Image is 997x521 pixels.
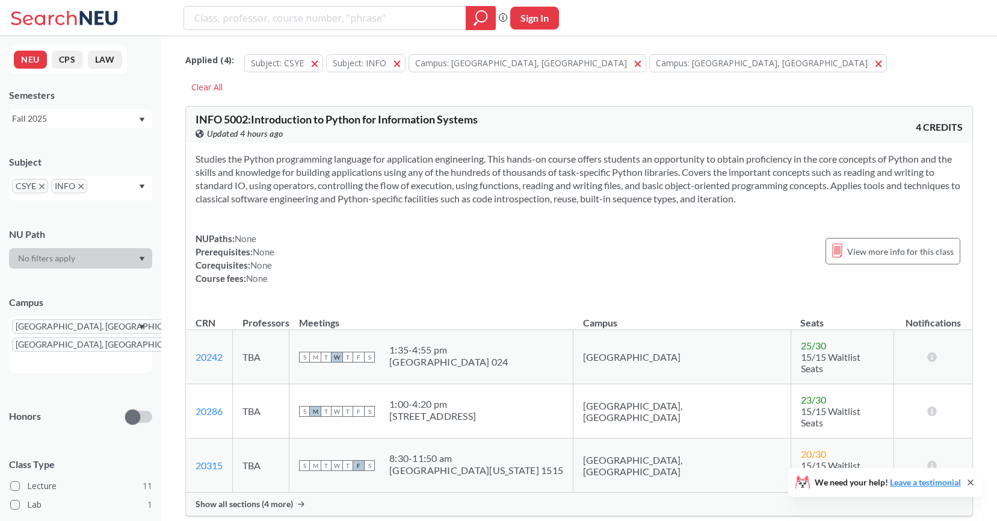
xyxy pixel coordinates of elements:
[139,117,145,122] svg: Dropdown arrow
[847,244,954,259] span: View more info for this class
[147,498,152,511] span: 1
[196,113,478,126] span: INFO 5002 : Introduction to Python for Information Systems
[310,460,321,471] span: M
[9,248,152,269] div: Dropdown arrow
[801,351,860,374] span: 15/15 Waitlist Seats
[573,384,791,438] td: [GEOGRAPHIC_DATA], [GEOGRAPHIC_DATA]
[9,458,152,471] span: Class Type
[299,460,310,471] span: S
[333,57,386,69] span: Subject: INFO
[185,78,229,96] div: Clear All
[196,351,223,363] a: 20242
[342,352,353,363] span: T
[246,273,268,284] span: None
[389,410,476,422] div: [STREET_ADDRESS]
[196,405,223,417] a: 20286
[139,184,145,189] svg: Dropdown arrow
[12,319,203,334] span: [GEOGRAPHIC_DATA], [GEOGRAPHIC_DATA]X to remove pill
[573,304,791,330] th: Campus
[801,394,826,405] span: 23 / 30
[332,352,342,363] span: W
[9,155,152,169] div: Subject
[916,120,963,134] span: 4 CREDITS
[235,233,256,244] span: None
[364,352,375,363] span: S
[9,316,152,373] div: [GEOGRAPHIC_DATA], [GEOGRAPHIC_DATA]X to remove pill[GEOGRAPHIC_DATA], [GEOGRAPHIC_DATA]X to remo...
[573,438,791,493] td: [GEOGRAPHIC_DATA], [GEOGRAPHIC_DATA]
[389,356,508,368] div: [GEOGRAPHIC_DATA] 024
[196,499,293,510] span: Show all sections (4 more)
[801,460,860,482] span: 15/15 Waitlist Seats
[389,452,563,464] div: 8:30 - 11:50 am
[9,89,152,102] div: Semesters
[573,330,791,384] td: [GEOGRAPHIC_DATA]
[233,304,289,330] th: Professors
[801,340,826,351] span: 25 / 30
[196,232,274,285] div: NUPaths: Prerequisites: Corequisites: Course fees:
[233,438,289,493] td: TBA
[791,304,894,330] th: Seats
[321,460,332,471] span: T
[51,179,87,193] span: INFOX to remove pill
[466,6,496,30] div: magnifying glass
[196,152,963,205] section: Studies the Python programming language for application engineering. This hands-on course offers ...
[415,57,627,69] span: Campus: [GEOGRAPHIC_DATA], [GEOGRAPHIC_DATA]
[353,406,364,417] span: F
[364,406,375,417] span: S
[649,54,887,72] button: Campus: [GEOGRAPHIC_DATA], [GEOGRAPHIC_DATA]
[353,352,364,363] span: F
[801,448,826,460] span: 20 / 30
[143,479,152,493] span: 11
[289,304,573,330] th: Meetings
[12,179,48,193] span: CSYEX to remove pill
[894,304,972,330] th: Notifications
[342,460,353,471] span: T
[207,127,283,140] span: Updated 4 hours ago
[9,176,152,201] div: CSYEX to remove pillINFOX to remove pillDropdown arrow
[185,54,234,67] span: Applied ( 4 ):
[332,406,342,417] span: W
[342,406,353,417] span: T
[88,51,122,69] button: LAW
[78,184,84,189] svg: X to remove pill
[9,228,152,241] div: NU Path
[890,477,961,487] a: Leave a testimonial
[310,352,321,363] span: M
[409,54,646,72] button: Campus: [GEOGRAPHIC_DATA], [GEOGRAPHIC_DATA]
[244,54,323,72] button: Subject: CSYE
[801,405,860,428] span: 15/15 Waitlist Seats
[510,7,559,30] button: Sign In
[389,344,508,356] div: 1:35 - 4:55 pm
[321,352,332,363] span: T
[9,109,152,128] div: Fall 2025Dropdown arrow
[389,464,563,476] div: [GEOGRAPHIC_DATA][US_STATE] 1515
[139,257,145,261] svg: Dropdown arrow
[139,325,145,329] svg: Dropdown arrow
[233,384,289,438] td: TBA
[250,260,272,270] span: None
[299,406,310,417] span: S
[253,246,274,257] span: None
[321,406,332,417] span: T
[389,398,476,410] div: 1:00 - 4:20 pm
[326,54,406,72] button: Subject: INFO
[196,460,223,471] a: 20315
[310,406,321,417] span: M
[251,57,304,69] span: Subject: CSYE
[9,410,41,423] p: Honors
[353,460,364,471] span: F
[39,184,45,189] svg: X to remove pill
[186,493,972,516] div: Show all sections (4 more)
[299,352,310,363] span: S
[233,330,289,384] td: TBA
[815,478,961,487] span: We need your help!
[10,478,152,494] label: Lecture
[12,337,203,352] span: [GEOGRAPHIC_DATA], [GEOGRAPHIC_DATA]X to remove pill
[9,296,152,309] div: Campus
[474,10,488,27] svg: magnifying glass
[196,316,215,329] div: CRN
[14,51,47,69] button: NEU
[52,51,83,69] button: CPS
[10,497,152,513] label: Lab
[364,460,375,471] span: S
